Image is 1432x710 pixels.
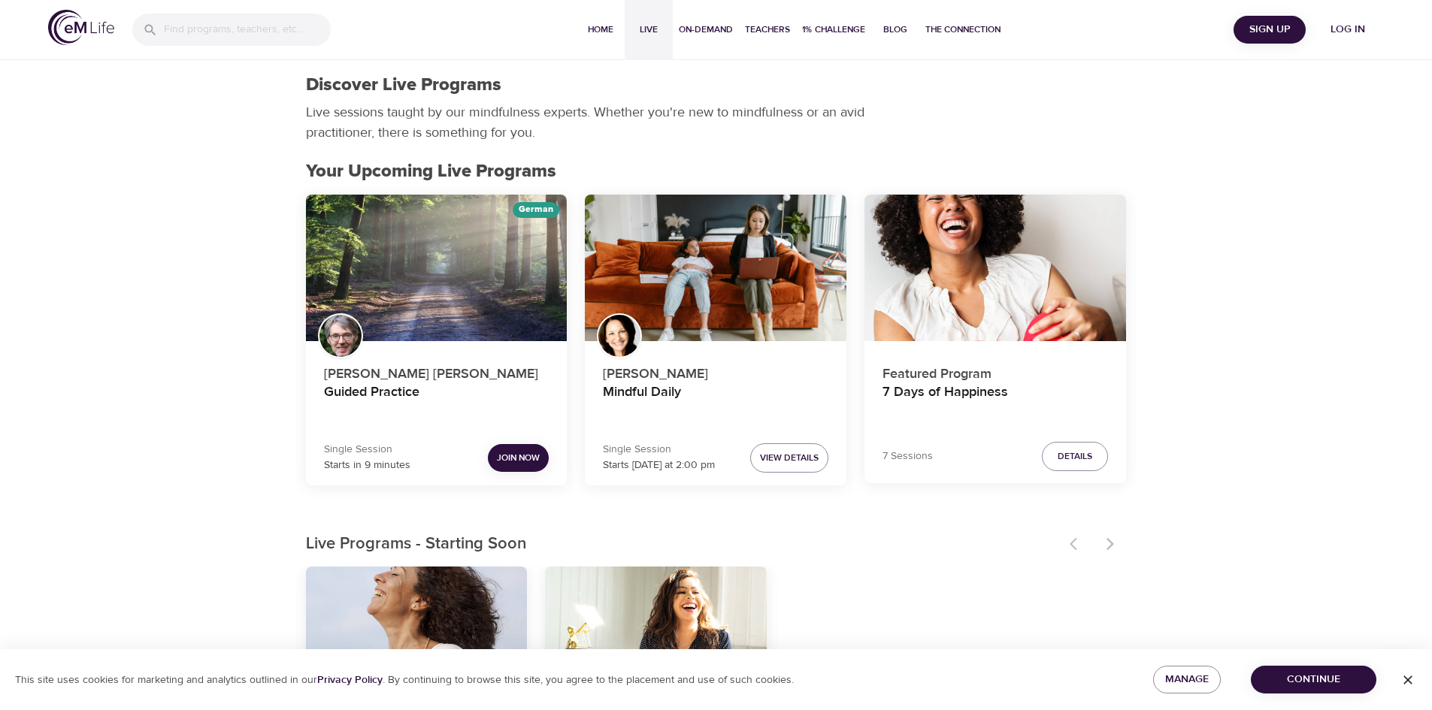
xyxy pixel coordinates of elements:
[585,195,846,342] button: Mindful Daily
[306,532,1061,557] p: Live Programs - Starting Soon
[883,449,933,464] p: 7 Sessions
[1251,666,1376,693] button: Continue
[1153,666,1221,693] button: Manage
[324,358,549,384] p: [PERSON_NAME] [PERSON_NAME]
[1165,670,1209,689] span: Manage
[603,458,715,473] p: Starts [DATE] at 2:00 pm
[48,10,114,45] img: logo
[864,195,1126,342] button: 7 Days of Happiness
[497,450,540,466] span: Join Now
[306,566,528,691] button: Thoughts are Not Facts
[324,442,410,458] p: Single Session
[513,202,559,218] div: The episodes in this programs will be in German
[1312,16,1384,44] button: Log in
[1042,442,1108,471] button: Details
[603,442,715,458] p: Single Session
[1318,20,1378,39] span: Log in
[306,195,568,342] button: Guided Practice
[745,22,790,38] span: Teachers
[679,22,733,38] span: On-Demand
[306,102,870,143] p: Live sessions taught by our mindfulness experts. Whether you're new to mindfulness or an avid pra...
[488,444,549,472] button: Join Now
[306,161,1127,183] h2: Your Upcoming Live Programs
[164,14,331,46] input: Find programs, teachers, etc...
[802,22,865,38] span: 1% Challenge
[760,450,819,466] span: View Details
[603,358,828,384] p: [PERSON_NAME]
[1234,16,1306,44] button: Sign Up
[750,443,828,473] button: View Details
[883,358,1108,384] p: Featured Program
[925,22,1001,38] span: The Connection
[324,384,549,420] h4: Guided Practice
[583,22,619,38] span: Home
[877,22,913,38] span: Blog
[306,74,501,96] h1: Discover Live Programs
[324,458,410,473] p: Starts in 9 minutes
[1058,449,1092,464] span: Details
[631,22,667,38] span: Live
[883,384,1108,420] h4: 7 Days of Happiness
[317,673,383,687] a: Privacy Policy
[1263,670,1364,689] span: Continue
[1240,20,1300,39] span: Sign Up
[545,566,767,691] button: Skills to Thrive in Anxious Times
[603,384,828,420] h4: Mindful Daily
